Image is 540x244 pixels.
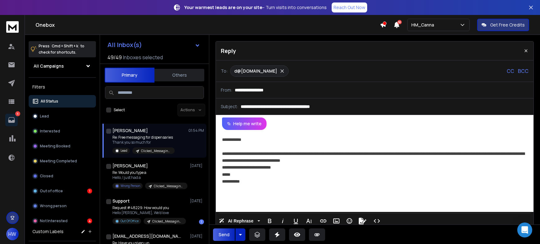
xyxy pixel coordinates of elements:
div: 1 [87,189,92,194]
p: Clicked_Messaging_v1+V2- WM-Leafly + Other [141,149,171,153]
div: 4 [87,218,92,223]
p: [DATE] [190,163,204,168]
div: 1 [199,219,204,224]
button: Closed [29,170,96,182]
p: CC [507,67,514,75]
p: Not Interested [40,218,68,223]
h1: All Campaigns [34,63,64,69]
button: Code View [371,215,383,227]
button: Out of office1 [29,185,96,197]
p: Wrong person [40,203,67,208]
button: Interested [29,125,96,137]
p: Out of office [40,189,63,194]
button: Insert Link (⌘K) [317,215,329,227]
button: Signature [357,215,368,227]
p: HM_Canna [411,22,437,28]
p: Lead [40,114,49,119]
div: Open Intercom Messenger [517,222,532,237]
span: AI Rephrase [227,218,255,224]
p: Closed [40,174,53,179]
button: Meeting Booked [29,140,96,152]
p: Meeting Completed [40,159,77,164]
p: 5 [15,111,20,116]
button: All Status [29,95,96,108]
button: Italic (⌘I) [277,215,289,227]
span: 50 [397,20,402,24]
p: Get Free Credits [490,22,525,28]
p: Clicked_Messaging_v1+V2- WM-Leafly + Other [154,184,184,189]
p: Hello, I just had a [112,175,187,180]
button: Not Interested4 [29,215,96,227]
p: d@[DOMAIN_NAME] [234,68,277,74]
button: Bold (⌘B) [264,215,276,227]
p: [DATE] [190,234,204,239]
h1: [PERSON_NAME] [112,127,148,134]
h3: Inboxes selected [123,54,163,61]
p: Re: Free messaging for dispensaries [112,135,175,140]
p: All Status [40,99,58,104]
h1: Support [112,198,130,204]
button: Others [154,68,204,82]
button: Insert Image (⌘P) [330,215,342,227]
h1: [PERSON_NAME] [112,163,148,169]
h3: Custom Labels [32,228,64,235]
p: Hello [PERSON_NAME], We'd love [112,210,186,215]
button: Wrong person [29,200,96,212]
p: Reply [221,46,236,55]
button: Get Free Credits [477,19,529,31]
span: Cmd + Shift + k [51,42,79,50]
a: 5 [5,114,18,126]
button: Send [213,228,235,241]
span: 49 / 49 [107,54,122,61]
label: Select [114,108,125,112]
p: Reach Out Now [334,4,365,11]
button: Emoticons [343,215,355,227]
strong: Your warmest leads are on your site [184,4,262,10]
h1: All Inbox(s) [107,42,142,48]
p: Meeting Booked [40,144,70,149]
button: AI Rephrase [218,215,261,227]
button: All Campaigns [29,60,96,72]
p: From: [221,87,232,93]
p: Wrong Person [121,184,140,188]
h3: Filters [29,83,96,91]
button: More Text [303,215,315,227]
button: Meeting Completed [29,155,96,167]
p: Out Of Office [121,219,139,223]
h1: Onebox [36,21,380,29]
button: All Inbox(s) [102,39,205,51]
p: To: [221,68,228,74]
p: [DATE] [190,199,204,203]
p: Interested [40,129,60,134]
button: Primary [105,68,154,83]
button: HW [6,228,19,240]
p: Lead [121,148,127,153]
p: BCC [518,67,528,75]
button: Lead [29,110,96,122]
h1: [EMAIL_ADDRESS][DOMAIN_NAME] [112,233,181,239]
img: logo [6,21,19,33]
p: 01:54 PM [188,128,204,133]
p: Thank you so much for [112,140,175,145]
button: Help me write [222,117,267,130]
a: Reach Out Now [332,2,367,12]
p: Subject: [221,103,238,110]
p: Request #48229: How would you [112,205,186,210]
p: – Turn visits into conversations [184,4,327,11]
p: Re: Would you type a [112,170,187,175]
p: Press to check for shortcuts. [39,43,84,55]
button: Underline (⌘U) [290,215,302,227]
p: Clicked_Messaging_v1+V2- WM-Leafly + Other [152,219,182,224]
